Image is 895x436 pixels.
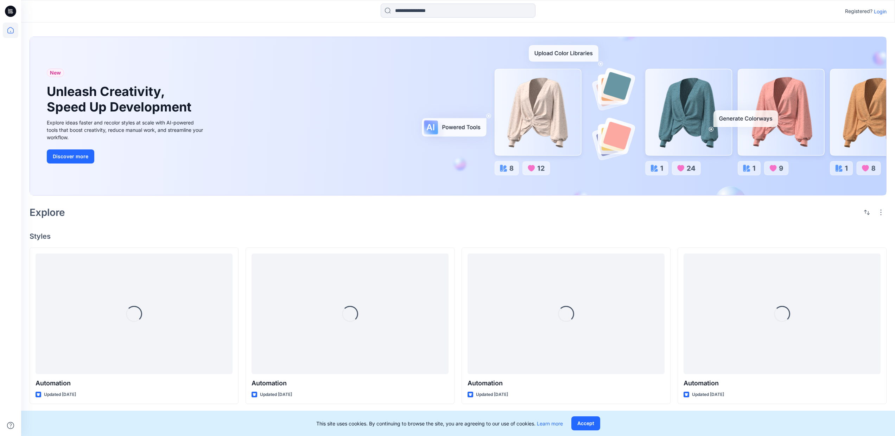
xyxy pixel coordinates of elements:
p: Automation [36,378,233,388]
button: Discover more [47,149,94,163]
p: Updated [DATE] [260,391,292,398]
p: This site uses cookies. By continuing to browse the site, you are agreeing to our use of cookies. [316,420,563,427]
span: New [50,69,61,77]
p: Automation [468,378,665,388]
div: Explore ideas faster and recolor styles at scale with AI-powered tools that boost creativity, red... [47,119,205,141]
p: Registered? [845,7,872,15]
p: Updated [DATE] [476,391,508,398]
p: Updated [DATE] [44,391,76,398]
p: Automation [684,378,881,388]
a: Discover more [47,149,205,163]
p: Automation [252,378,449,388]
h4: Styles [30,232,887,241]
p: Login [874,8,887,15]
a: Learn more [537,421,563,427]
button: Accept [571,416,600,430]
h2: Explore [30,207,65,218]
p: Updated [DATE] [692,391,724,398]
h1: Unleash Creativity, Speed Up Development [47,84,195,114]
